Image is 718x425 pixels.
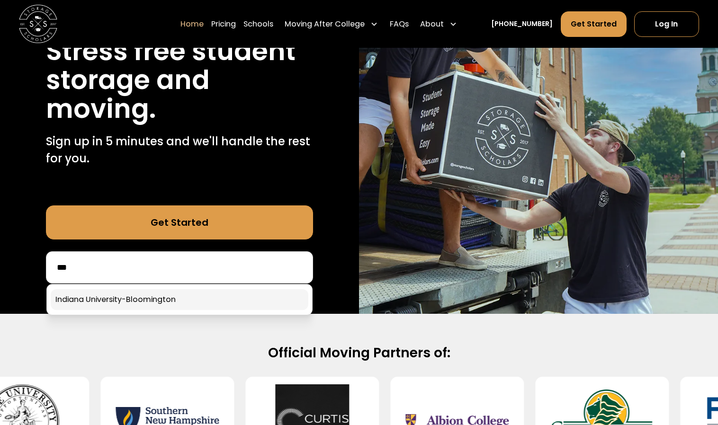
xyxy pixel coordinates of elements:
h1: Stress free student storage and moving. [46,37,313,124]
h2: Official Moving Partners of: [54,344,664,362]
div: Moving After College [285,18,365,29]
a: Pricing [211,10,236,37]
a: home [19,5,57,43]
div: About [420,18,444,29]
div: About [416,10,461,37]
a: Get Started [561,11,627,36]
img: Storage Scholars main logo [19,5,57,43]
div: Moving After College [281,10,382,37]
a: Get Started [46,205,313,239]
a: Home [180,10,204,37]
a: [PHONE_NUMBER] [491,19,553,29]
a: Log In [634,11,699,36]
a: FAQs [390,10,409,37]
p: Sign up in 5 minutes and we'll handle the rest for you. [46,133,313,167]
a: Schools [243,10,273,37]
